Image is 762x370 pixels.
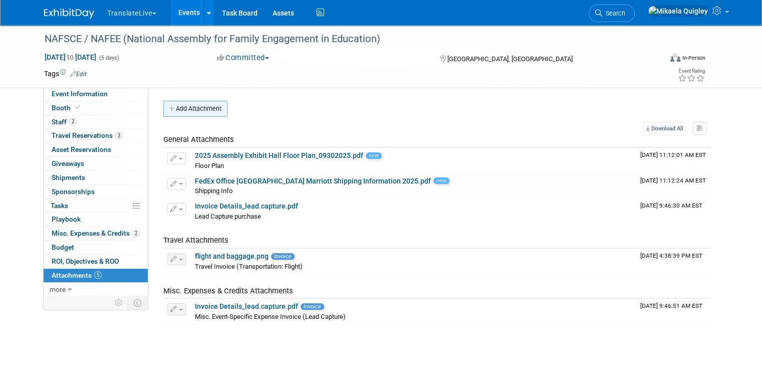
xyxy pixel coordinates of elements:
[195,313,346,320] span: Misc. Event-Specific Expense Invoice (Lead Capture)
[195,263,303,270] span: Travel Invoice (Transportation: Flight)
[640,252,702,259] span: Upload Timestamp
[636,173,710,199] td: Upload Timestamp
[163,101,227,117] button: Add Attachment
[195,213,261,220] span: Lead Capture purchase
[636,148,710,173] td: Upload Timestamp
[70,71,87,78] a: Edit
[52,118,77,126] span: Staff
[115,132,123,139] span: 3
[44,9,94,19] img: ExhibitDay
[52,145,111,153] span: Asset Reservations
[44,87,148,101] a: Event Information
[163,286,293,295] span: Misc. Expenses & Credits Attachments
[44,255,148,268] a: ROI, Objectives & ROO
[52,159,84,167] span: Giveaways
[51,202,68,210] span: Tasks
[52,104,82,112] span: Booth
[98,55,119,61] span: (5 days)
[636,249,710,274] td: Upload Timestamp
[132,230,140,237] span: 2
[75,105,80,110] i: Booth reservation complete
[636,199,710,224] td: Upload Timestamp
[44,283,148,296] a: more
[52,271,102,279] span: Attachments
[636,299,710,324] td: Upload Timestamp
[195,162,224,169] span: Floor Plan
[44,129,148,142] a: Travel Reservations3
[640,202,702,209] span: Upload Timestamp
[640,151,706,158] span: Upload Timestamp
[44,227,148,240] a: Misc. Expenses & Credits2
[195,151,363,159] a: 2025 Assembly Exhibit Hall Floor Plan_09302025.pdf
[195,177,431,185] a: FedEx Office [GEOGRAPHIC_DATA] Marriott Shipping Information 2025.pdf
[44,157,148,170] a: Giveaways
[163,236,228,245] span: Travel Attachments
[163,135,234,144] span: General Attachments
[44,101,148,115] a: Booth
[44,115,148,129] a: Staff2
[52,90,108,98] span: Event Information
[366,152,382,159] span: new
[50,285,66,293] span: more
[608,52,705,67] div: Event Format
[44,213,148,226] a: Playbook
[52,215,81,223] span: Playbook
[602,10,625,17] span: Search
[66,53,75,61] span: to
[52,229,140,237] span: Misc. Expenses & Credits
[44,199,148,213] a: Tasks
[195,302,298,310] a: Invoice Details_lead.capture.pdf
[433,177,449,184] span: new
[44,69,87,79] td: Tags
[682,54,705,62] div: In-Person
[640,177,706,184] span: Upload Timestamp
[271,253,295,260] span: Invoice
[69,118,77,125] span: 2
[678,69,705,74] div: Event Rating
[52,257,119,265] span: ROI, Objectives & ROO
[52,173,85,181] span: Shipments
[44,171,148,184] a: Shipments
[213,53,273,63] button: Committed
[52,131,123,139] span: Travel Reservations
[94,271,102,279] span: 5
[52,243,74,251] span: Budget
[195,202,298,210] a: Invoice Details_lead.capture.pdf
[44,269,148,282] a: Attachments5
[589,5,635,22] a: Search
[670,54,680,62] img: Format-Inperson.png
[44,53,97,62] span: [DATE] [DATE]
[643,122,686,135] a: Download All
[195,252,269,260] a: flight and baggage.png
[128,296,148,309] td: Toggle Event Tabs
[447,55,573,63] span: [GEOGRAPHIC_DATA], [GEOGRAPHIC_DATA]
[44,241,148,254] a: Budget
[44,143,148,156] a: Asset Reservations
[640,302,702,309] span: Upload Timestamp
[648,6,708,17] img: Mikaela Quigley
[44,185,148,199] a: Sponsorships
[110,296,128,309] td: Personalize Event Tab Strip
[41,30,649,48] div: NAFSCE / NAFEE (National Assembly for Family Engagement in Education)
[301,303,324,310] span: Invoice
[52,188,95,196] span: Sponsorships
[195,187,233,195] span: Shipping Info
